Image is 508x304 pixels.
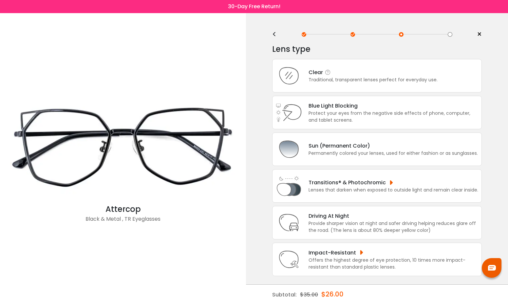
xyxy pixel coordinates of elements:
[309,102,478,110] div: Blue Light Blocking
[309,220,478,234] div: Provide sharper vision at night and safer driving helping reduces glare off the road. (The lens i...
[309,187,478,193] div: Lenses that darken when exposed to outside light and remain clear inside.
[276,136,302,162] img: Sun
[488,265,496,271] img: chat
[309,68,438,76] div: Clear
[309,178,478,187] div: Transitions® & Photochromic
[309,110,478,124] div: Protect your eyes from the negative side effects of phone, computer, and tablet screens.
[309,257,478,271] div: Offers the highest degree of eye protection, 10 times more impact-resistant than standard plastic...
[309,249,478,257] div: Impact-Resistant
[309,150,478,157] div: Permanently colored your lenses, used for either fashion or as sunglasses.
[272,43,482,56] div: Lens type
[3,203,243,215] div: Attercop
[309,142,478,150] div: Sun (Permanent Color)
[477,30,482,39] span: ×
[325,69,331,76] i: Clear
[276,173,302,199] img: Light Adjusting
[321,285,344,304] div: $26.00
[3,215,243,228] div: Black & Metal , TR Eyeglasses
[472,30,482,39] a: ×
[3,84,243,204] img: Black Attercop - Metal , TR Eyeglasses
[272,32,282,37] div: <
[309,212,478,220] div: Driving At Night
[309,76,438,83] div: Traditional, transparent lenses perfect for everyday use.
